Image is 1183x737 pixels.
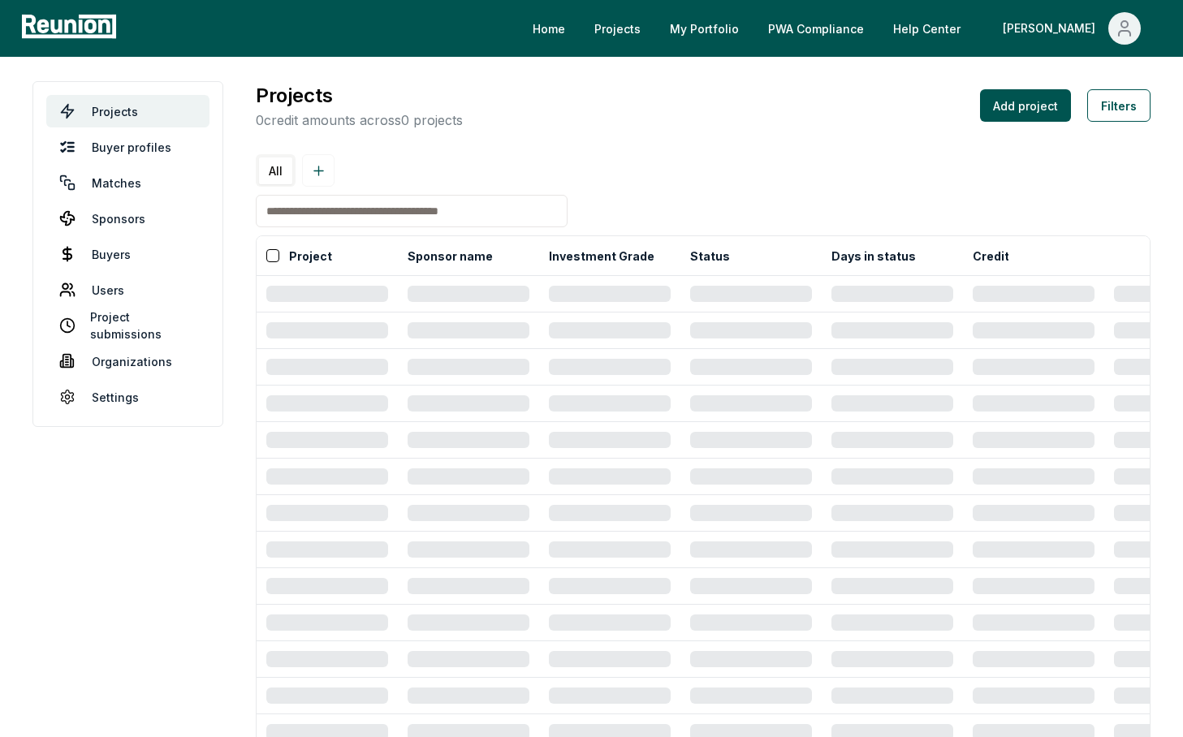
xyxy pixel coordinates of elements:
a: Buyer profiles [46,131,209,163]
a: Users [46,274,209,306]
button: Sponsor name [404,239,496,272]
button: Add project [980,89,1071,122]
a: PWA Compliance [755,12,877,45]
a: Projects [46,95,209,127]
a: Sponsors [46,202,209,235]
button: Investment Grade [546,239,658,272]
button: Status [687,239,733,272]
nav: Main [520,12,1167,45]
button: Days in status [828,239,919,272]
a: Settings [46,381,209,413]
a: Organizations [46,345,209,377]
a: Help Center [880,12,974,45]
a: Project submissions [46,309,209,342]
a: My Portfolio [657,12,752,45]
a: Home [520,12,578,45]
p: 0 credit amounts across 0 projects [256,110,463,130]
button: Filters [1087,89,1151,122]
div: [PERSON_NAME] [1003,12,1102,45]
button: [PERSON_NAME] [990,12,1154,45]
button: All [259,157,292,184]
a: Projects [581,12,654,45]
a: Buyers [46,238,209,270]
button: Credit type [969,239,1041,272]
a: Matches [46,166,209,199]
button: Project [286,239,335,272]
h3: Projects [256,81,463,110]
